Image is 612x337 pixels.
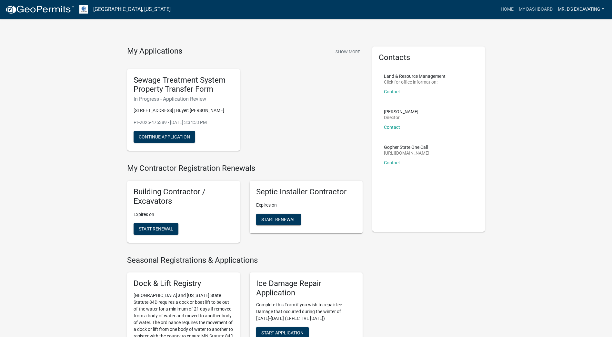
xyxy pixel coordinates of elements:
h4: Seasonal Registrations & Applications [127,256,363,265]
p: [STREET_ADDRESS] | Buyer: [PERSON_NAME] [134,107,234,114]
span: Start Renewal [261,217,296,222]
a: Mr. D's Excavating [555,3,607,15]
a: Contact [384,160,400,165]
p: Gopher State One Call [384,145,429,149]
p: Click for office information: [384,80,446,84]
a: Contact [384,89,400,94]
h5: Contacts [379,53,479,62]
h4: My Contractor Registration Renewals [127,164,363,173]
p: Complete this Form if you wish to repair Ice Damage that occurred during the winter of [DATE]-[DA... [256,301,356,322]
span: Start Renewal [139,226,173,231]
a: [GEOGRAPHIC_DATA], [US_STATE] [93,4,171,15]
a: Contact [384,125,400,130]
p: Expires on [134,211,234,218]
h6: In Progress - Application Review [134,96,234,102]
p: [PERSON_NAME] [384,109,418,114]
p: [URL][DOMAIN_NAME] [384,151,429,155]
p: Director [384,115,418,120]
h5: Building Contractor / Excavators [134,187,234,206]
span: Start Application [261,330,304,335]
img: Otter Tail County, Minnesota [79,5,88,14]
button: Show More [333,46,363,57]
h5: Sewage Treatment System Property Transfer Form [134,76,234,94]
p: PT-2025-475389 - [DATE] 3:34:53 PM [134,119,234,126]
a: My Dashboard [516,3,555,15]
a: Home [498,3,516,15]
button: Continue Application [134,131,195,143]
wm-registration-list-section: My Contractor Registration Renewals [127,164,363,248]
h5: Ice Damage Repair Application [256,279,356,298]
button: Start Renewal [134,223,178,235]
h5: Dock & Lift Registry [134,279,234,288]
h4: My Applications [127,46,182,56]
p: Expires on [256,202,356,209]
button: Start Renewal [256,214,301,225]
h5: Septic Installer Contractor [256,187,356,197]
p: Land & Resource Management [384,74,446,78]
